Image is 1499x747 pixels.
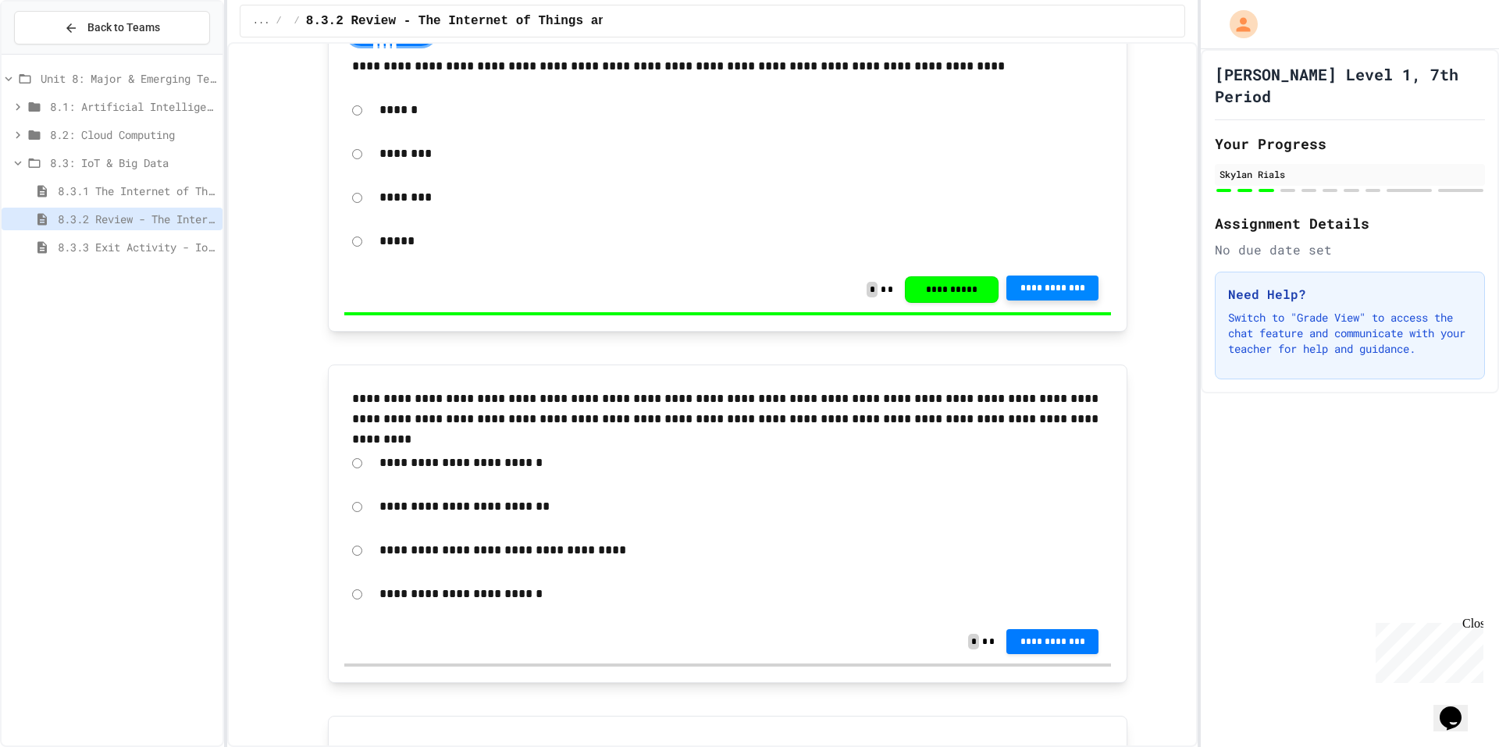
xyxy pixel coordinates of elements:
div: Chat with us now!Close [6,6,108,99]
span: Unit 8: Major & Emerging Technologies [41,70,216,87]
h3: Need Help? [1228,285,1472,304]
div: My Account [1213,6,1262,42]
h1: [PERSON_NAME] Level 1, 7th Period [1215,63,1485,107]
span: 8.3.2 Review - The Internet of Things and Big Data [306,12,681,30]
div: No due date set [1215,240,1485,259]
span: 8.2: Cloud Computing [50,126,216,143]
span: / [276,15,281,27]
div: Skylan Rials [1219,167,1480,181]
button: Back to Teams [14,11,210,44]
iframe: chat widget [1369,617,1483,683]
span: / [294,15,300,27]
span: 8.1: Artificial Intelligence Basics [50,98,216,115]
h2: Your Progress [1215,133,1485,155]
span: 8.3.2 Review - The Internet of Things and Big Data [58,211,216,227]
h2: Assignment Details [1215,212,1485,234]
span: 8.3.1 The Internet of Things and Big Data: Our Connected Digital World [58,183,216,199]
p: Switch to "Grade View" to access the chat feature and communicate with your teacher for help and ... [1228,310,1472,357]
span: Back to Teams [87,20,160,36]
span: 8.3: IoT & Big Data [50,155,216,171]
span: ... [253,15,270,27]
span: 8.3.3 Exit Activity - IoT Data Detective Challenge [58,239,216,255]
iframe: chat widget [1433,685,1483,731]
